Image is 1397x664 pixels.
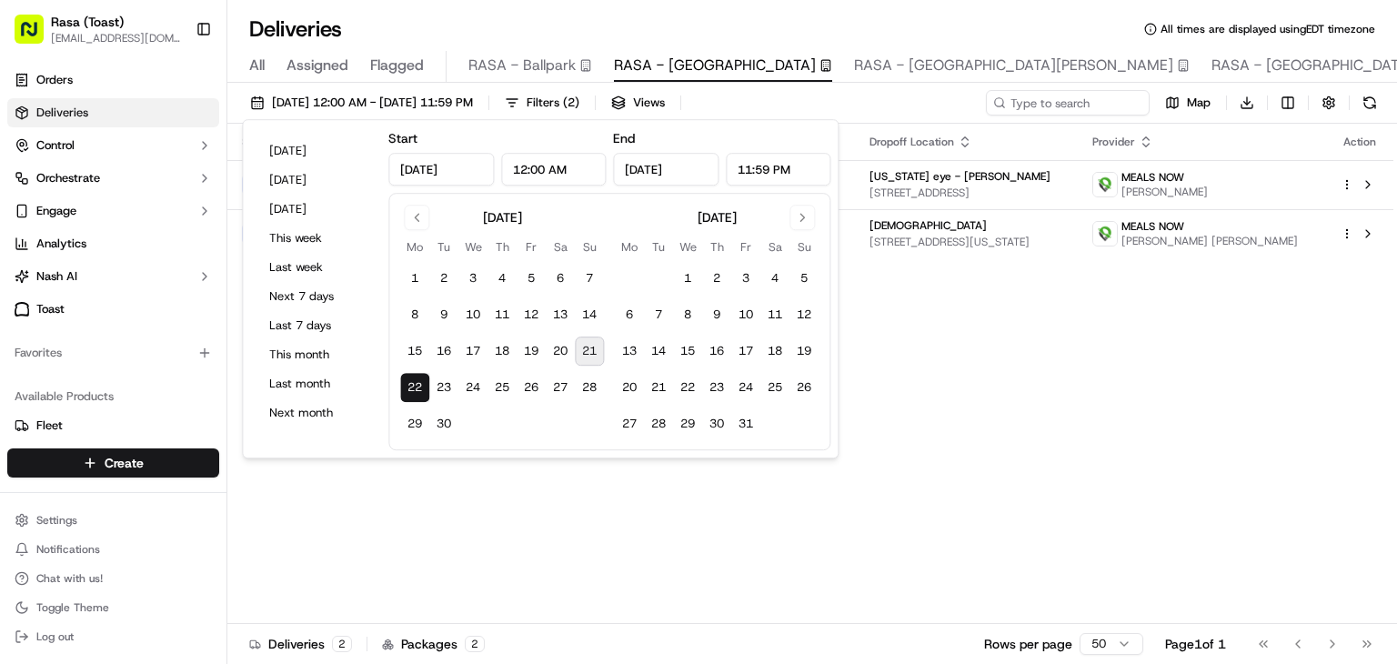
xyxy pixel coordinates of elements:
input: Date [613,153,719,186]
span: RASA - Ballpark [468,55,576,76]
button: Go to next month [789,205,815,230]
button: 20 [546,337,575,366]
span: Engage [36,203,76,219]
button: Control [7,131,219,160]
span: Create [105,454,144,472]
span: [PERSON_NAME] [1121,185,1208,199]
div: 💻 [154,407,168,422]
input: Time [501,153,607,186]
span: Views [633,95,665,111]
th: Wednesday [673,237,702,257]
span: Rasa (Toast) [51,13,124,31]
button: 28 [575,373,604,402]
button: 12 [789,300,819,329]
button: 5 [517,264,546,293]
a: 📗Knowledge Base [11,398,146,431]
a: Fleet [15,418,212,434]
th: Sunday [575,237,604,257]
span: All times are displayed using EDT timezone [1161,22,1375,36]
img: 9188753566659_6852d8bf1fb38e338040_72.png [38,173,71,206]
span: • [151,281,157,296]
button: Chat with us! [7,566,219,591]
button: 13 [546,300,575,329]
div: Action [1341,135,1379,149]
button: 8 [400,300,429,329]
span: [STREET_ADDRESS][US_STATE] [869,235,1063,249]
button: 1 [673,264,702,293]
th: Friday [517,237,546,257]
div: 2 [332,636,352,652]
button: Filters(2) [497,90,588,116]
button: 7 [644,300,673,329]
span: Notifications [36,542,100,557]
button: 22 [400,373,429,402]
p: Rows per page [984,635,1072,653]
th: Sunday [789,237,819,257]
button: Go to previous month [404,205,429,230]
a: 💻API Documentation [146,398,299,431]
span: Provider [1092,135,1135,149]
button: Last 7 days [261,313,370,338]
button: [DATE] [261,196,370,222]
button: Orchestrate [7,164,219,193]
img: 1736555255976-a54dd68f-1ca7-489b-9aae-adbdc363a1c4 [36,331,51,346]
img: Tania Rodriguez [18,264,47,293]
button: 27 [615,409,644,438]
button: 1 [400,264,429,293]
button: 17 [458,337,487,366]
th: Monday [400,237,429,257]
button: Next month [261,400,370,426]
button: Last month [261,371,370,397]
span: Filters [527,95,579,111]
button: Fleet [7,411,219,440]
p: Welcome 👋 [18,72,331,101]
div: 2 [465,636,485,652]
span: MEALS NOW [1121,170,1184,185]
span: [DEMOGRAPHIC_DATA] [869,218,987,233]
span: [EMAIL_ADDRESS][DOMAIN_NAME] [51,31,181,45]
button: 9 [702,300,731,329]
div: [DATE] [483,208,522,226]
button: 4 [760,264,789,293]
button: 16 [429,337,458,366]
span: Flagged [370,55,424,76]
a: Orders [7,65,219,95]
button: Refresh [1357,90,1382,116]
button: Last week [261,255,370,280]
button: 15 [400,337,429,366]
a: Analytics [7,229,219,258]
th: Wednesday [458,237,487,257]
span: Deliveries [36,105,88,121]
div: Past conversations [18,236,122,250]
span: Assigned [286,55,348,76]
span: Knowledge Base [36,406,139,424]
button: 11 [760,300,789,329]
button: 24 [731,373,760,402]
button: 27 [546,373,575,402]
button: 30 [702,409,731,438]
button: 15 [673,337,702,366]
span: RASA - [GEOGRAPHIC_DATA][PERSON_NAME] [854,55,1173,76]
button: 17 [731,337,760,366]
button: 20 [615,373,644,402]
button: 13 [615,337,644,366]
button: Next 7 days [261,284,370,309]
button: 6 [546,264,575,293]
button: 8 [673,300,702,329]
button: 31 [731,409,760,438]
button: Start new chat [309,178,331,200]
a: Powered byPylon [128,449,220,464]
th: Tuesday [429,237,458,257]
button: 18 [760,337,789,366]
span: Settings [36,513,77,528]
button: 28 [644,409,673,438]
button: Rasa (Toast)[EMAIL_ADDRESS][DOMAIN_NAME] [7,7,188,51]
label: End [613,130,635,146]
button: 10 [458,300,487,329]
span: [PERSON_NAME] [PERSON_NAME] [1121,234,1298,248]
div: Start new chat [82,173,298,191]
button: This month [261,342,370,367]
button: 3 [458,264,487,293]
span: Pylon [181,450,220,464]
th: Monday [615,237,644,257]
